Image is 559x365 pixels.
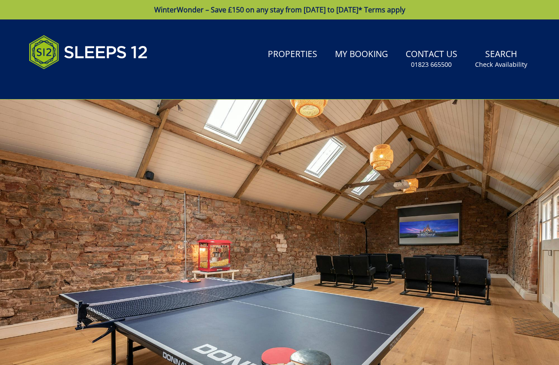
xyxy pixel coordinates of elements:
[264,45,321,65] a: Properties
[402,45,461,73] a: Contact Us01823 665500
[475,60,527,69] small: Check Availability
[29,30,148,74] img: Sleeps 12
[411,60,452,69] small: 01823 665500
[331,45,392,65] a: My Booking
[24,80,117,87] iframe: Customer reviews powered by Trustpilot
[472,45,531,73] a: SearchCheck Availability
